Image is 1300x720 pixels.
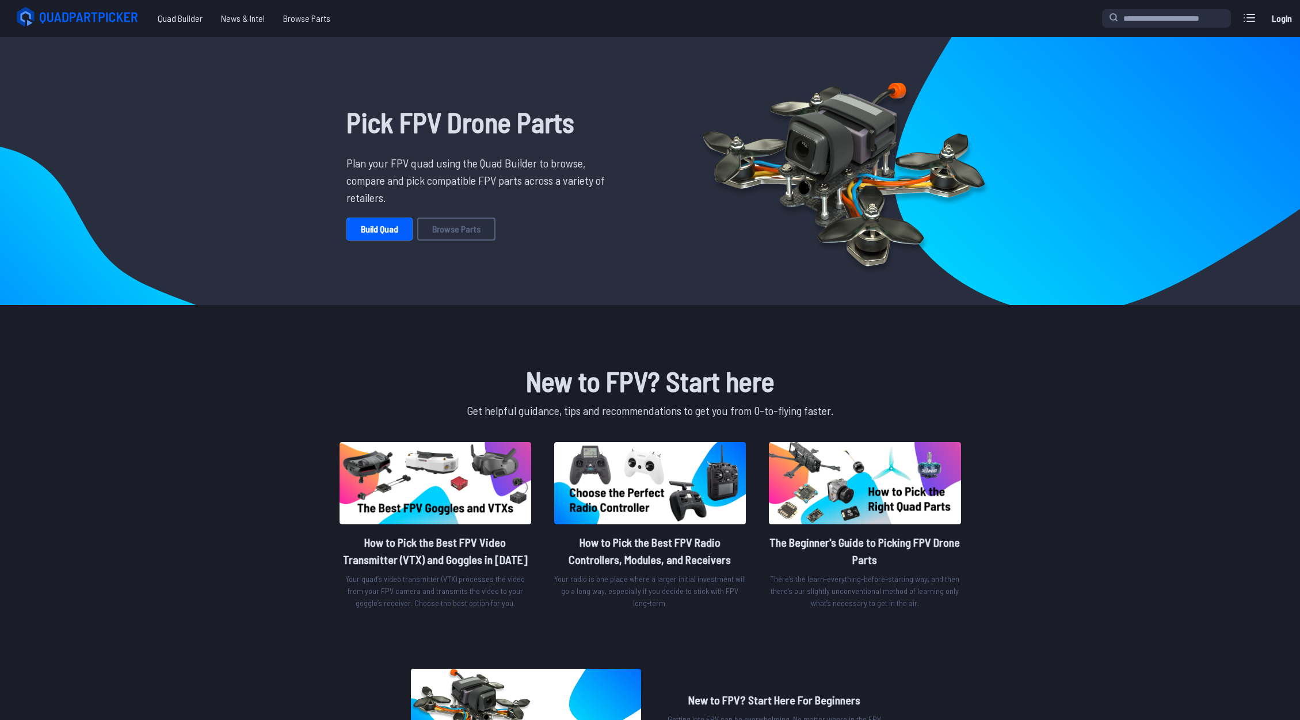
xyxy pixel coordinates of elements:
[274,7,340,30] a: Browse Parts
[769,442,960,614] a: image of postThe Beginner's Guide to Picking FPV Drone PartsThere’s the learn-everything-before-s...
[769,534,960,568] h2: The Beginner's Guide to Picking FPV Drone Parts
[340,442,531,614] a: image of postHow to Pick the Best FPV Video Transmitter (VTX) and Goggles in [DATE]Your quad’s vi...
[337,402,963,419] p: Get helpful guidance, tips and recommendations to get you from 0-to-flying faster.
[346,154,613,206] p: Plan your FPV quad using the Quad Builder to browse, compare and pick compatible FPV parts across...
[212,7,274,30] a: News & Intel
[554,573,746,609] p: Your radio is one place where a larger initial investment will go a long way, especially if you d...
[554,442,746,614] a: image of postHow to Pick the Best FPV Radio Controllers, Modules, and ReceiversYour radio is one ...
[678,56,1009,286] img: Quadcopter
[554,442,746,524] img: image of post
[554,534,746,568] h2: How to Pick the Best FPV Radio Controllers, Modules, and Receivers
[659,691,890,708] h2: New to FPV? Start Here For Beginners
[417,218,495,241] a: Browse Parts
[769,573,960,609] p: There’s the learn-everything-before-starting way, and then there’s our slightly unconventional me...
[337,360,963,402] h1: New to FPV? Start here
[346,218,413,241] a: Build Quad
[1268,7,1295,30] a: Login
[340,573,531,609] p: Your quad’s video transmitter (VTX) processes the video from your FPV camera and transmits the vi...
[340,534,531,568] h2: How to Pick the Best FPV Video Transmitter (VTX) and Goggles in [DATE]
[346,101,613,143] h1: Pick FPV Drone Parts
[340,442,531,524] img: image of post
[148,7,212,30] a: Quad Builder
[769,442,960,524] img: image of post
